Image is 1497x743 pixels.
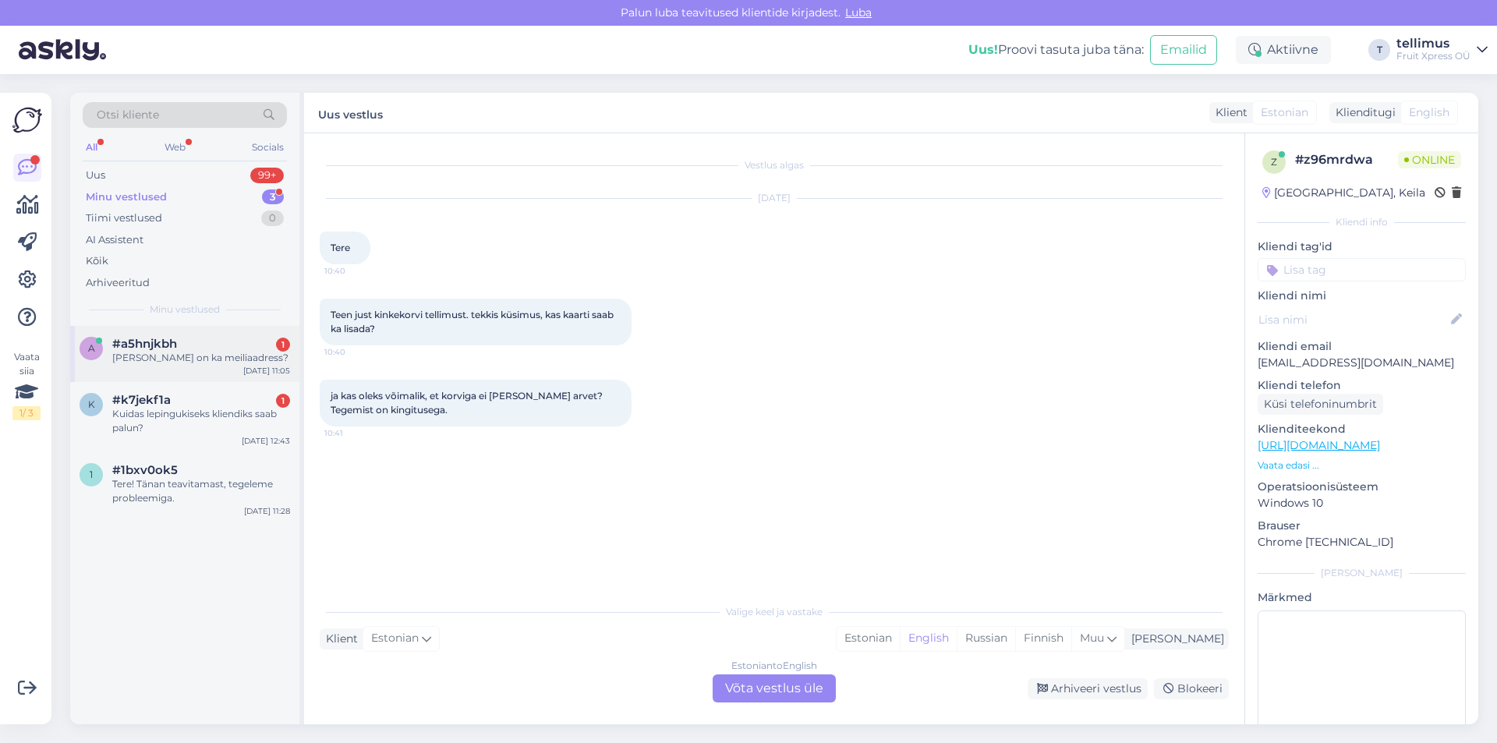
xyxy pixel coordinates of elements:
div: Russian [957,627,1015,650]
div: [DATE] 11:28 [244,505,290,517]
div: 1 [276,338,290,352]
p: Vaata edasi ... [1258,458,1466,472]
div: 0 [261,211,284,226]
div: [GEOGRAPHIC_DATA], Keila [1262,185,1425,201]
div: # z96mrdwa [1295,150,1398,169]
p: Kliendi telefon [1258,377,1466,394]
p: Chrome [TECHNICAL_ID] [1258,534,1466,550]
div: Küsi telefoninumbrit [1258,394,1383,415]
span: Muu [1080,631,1104,645]
div: 3 [262,189,284,205]
a: [URL][DOMAIN_NAME] [1258,438,1380,452]
span: a [88,342,95,354]
span: Teen just kinkekorvi tellimust. tekkis küsimus, kas kaarti saab ka lisada? [331,309,616,334]
div: 1 / 3 [12,406,41,420]
div: Socials [249,137,287,157]
span: #a5hnjkbh [112,337,177,351]
div: All [83,137,101,157]
div: Fruit Xpress OÜ [1396,50,1470,62]
a: tellimusFruit Xpress OÜ [1396,37,1488,62]
div: [PERSON_NAME] on ka meiliaadress? [112,351,290,365]
p: Operatsioonisüsteem [1258,479,1466,495]
div: Uus [86,168,105,183]
div: T [1368,39,1390,61]
span: ja kas oleks võimalik, et korviga ei [PERSON_NAME] arvet? Tegemist on kingitusega. [331,390,605,416]
span: #1bxv0ok5 [112,463,178,477]
div: Estonian [837,627,900,650]
div: English [900,627,957,650]
span: z [1271,156,1277,168]
div: Kliendi info [1258,215,1466,229]
label: Uus vestlus [318,102,383,123]
span: #k7jekf1a [112,393,171,407]
div: [PERSON_NAME] [1258,566,1466,580]
b: Uus! [968,42,998,57]
div: Arhiveeri vestlus [1028,678,1148,699]
span: Minu vestlused [150,303,220,317]
span: k [88,398,95,410]
div: [DATE] 12:43 [242,435,290,447]
div: Valige keel ja vastake [320,605,1229,619]
p: [EMAIL_ADDRESS][DOMAIN_NAME] [1258,355,1466,371]
p: Windows 10 [1258,495,1466,511]
p: Kliendi tag'id [1258,239,1466,255]
span: Luba [841,5,876,19]
div: Arhiveeritud [86,275,150,291]
span: Estonian [371,630,419,647]
div: Võta vestlus üle [713,674,836,702]
span: 10:40 [324,265,383,277]
div: Klient [320,631,358,647]
div: Vaata siia [12,350,41,420]
button: Emailid [1150,35,1217,65]
div: [DATE] 11:05 [243,365,290,377]
div: tellimus [1396,37,1470,50]
p: Märkmed [1258,589,1466,606]
span: Otsi kliente [97,107,159,123]
div: Proovi tasuta juba täna: [968,41,1144,59]
span: Estonian [1261,104,1308,121]
div: Kõik [86,253,108,269]
div: Kuidas lepingukiseks kliendiks saab palun? [112,407,290,435]
input: Lisa nimi [1258,311,1448,328]
img: Askly Logo [12,105,42,135]
div: AI Assistent [86,232,143,248]
div: Tere! Tänan teavitamast, tegeleme probleemiga. [112,477,290,505]
span: English [1409,104,1449,121]
div: Tiimi vestlused [86,211,162,226]
div: Klient [1209,104,1247,121]
div: Blokeeri [1154,678,1229,699]
p: Kliendi email [1258,338,1466,355]
div: Estonian to English [731,659,817,673]
div: Aktiivne [1236,36,1331,64]
div: 1 [276,394,290,408]
span: 10:40 [324,346,383,358]
span: Tere [331,242,350,253]
span: 1 [90,469,93,480]
p: Klienditeekond [1258,421,1466,437]
div: Klienditugi [1329,104,1396,121]
div: Web [161,137,189,157]
p: Kliendi nimi [1258,288,1466,304]
span: 10:41 [324,427,383,439]
div: Minu vestlused [86,189,167,205]
div: [DATE] [320,191,1229,205]
div: Vestlus algas [320,158,1229,172]
input: Lisa tag [1258,258,1466,281]
div: Finnish [1015,627,1071,650]
p: Brauser [1258,518,1466,534]
div: [PERSON_NAME] [1125,631,1224,647]
div: 99+ [250,168,284,183]
span: Online [1398,151,1461,168]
